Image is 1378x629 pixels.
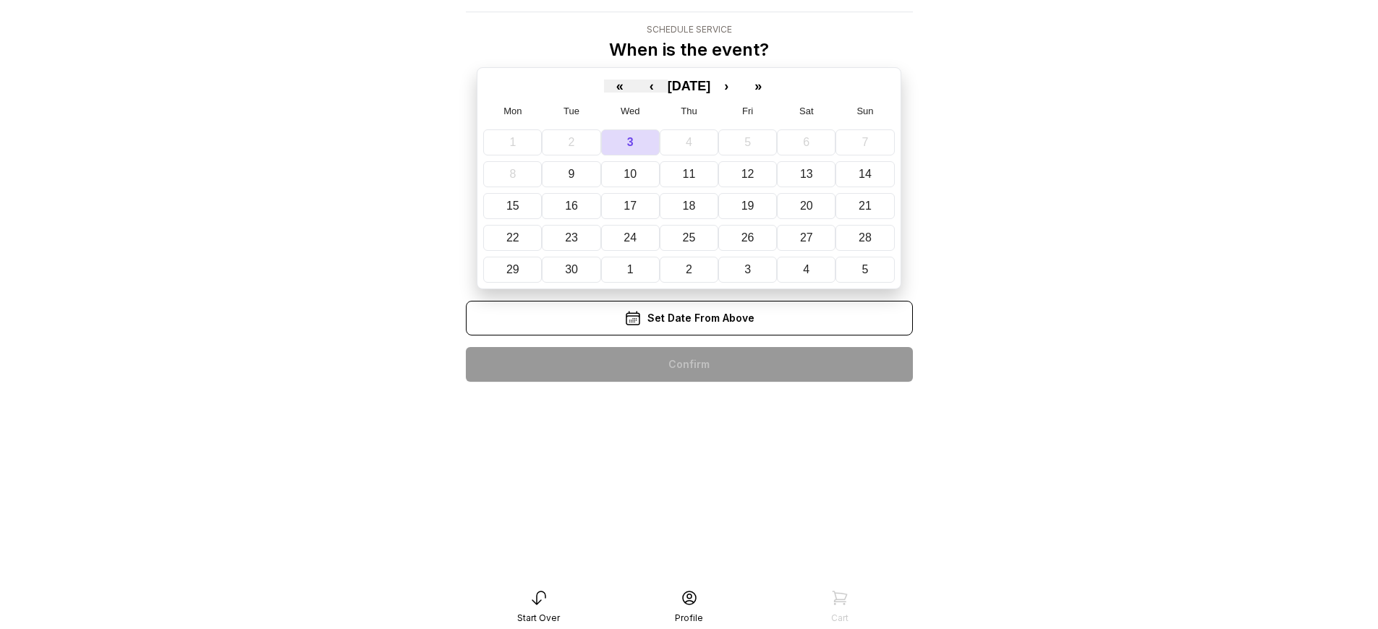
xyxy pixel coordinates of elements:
[718,225,777,251] button: September 26, 2025
[777,129,835,155] button: September 6, 2025
[675,612,703,624] div: Profile
[668,79,711,93] span: [DATE]
[517,612,560,624] div: Start Over
[668,80,711,93] button: [DATE]
[601,161,660,187] button: September 10, 2025
[627,136,634,148] abbr: September 3, 2025
[466,301,913,335] div: Set Date From Above
[660,257,718,283] button: October 2, 2025
[742,106,753,116] abbr: Friday
[803,136,809,148] abbr: September 6, 2025
[835,161,894,187] button: September 14, 2025
[601,129,660,155] button: September 3, 2025
[800,200,813,212] abbr: September 20, 2025
[506,200,519,212] abbr: September 15, 2025
[683,231,696,244] abbr: September 25, 2025
[565,263,578,275] abbr: September 30, 2025
[799,106,814,116] abbr: Saturday
[565,200,578,212] abbr: September 16, 2025
[609,24,769,35] div: Schedule Service
[503,106,522,116] abbr: Monday
[718,257,777,283] button: October 3, 2025
[831,612,849,624] div: Cart
[509,136,516,148] abbr: September 1, 2025
[742,80,774,93] button: »
[506,263,519,275] abbr: September 29, 2025
[741,231,754,244] abbr: September 26, 2025
[483,129,542,155] button: September 1, 2025
[835,129,894,155] button: September 7, 2025
[483,257,542,283] button: September 29, 2025
[744,136,751,148] abbr: September 5, 2025
[483,161,542,187] button: September 8, 2025
[835,257,894,283] button: October 5, 2025
[777,161,835,187] button: September 13, 2025
[862,263,869,275] abbr: October 5, 2025
[718,193,777,219] button: September 19, 2025
[542,161,600,187] button: September 9, 2025
[604,80,636,93] button: «
[800,231,813,244] abbr: September 27, 2025
[542,225,600,251] button: September 23, 2025
[718,161,777,187] button: September 12, 2025
[624,168,637,180] abbr: September 10, 2025
[683,168,696,180] abbr: September 11, 2025
[609,38,769,61] p: When is the event?
[744,263,751,275] abbr: October 3, 2025
[859,168,872,180] abbr: September 14, 2025
[624,231,637,244] abbr: September 24, 2025
[741,200,754,212] abbr: September 19, 2025
[483,193,542,219] button: September 15, 2025
[660,129,718,155] button: September 4, 2025
[660,193,718,219] button: September 18, 2025
[856,106,873,116] abbr: Sunday
[542,129,600,155] button: September 2, 2025
[681,106,697,116] abbr: Thursday
[686,136,692,148] abbr: September 4, 2025
[483,225,542,251] button: September 22, 2025
[835,225,894,251] button: September 28, 2025
[506,231,519,244] abbr: September 22, 2025
[569,136,575,148] abbr: September 2, 2025
[569,168,575,180] abbr: September 9, 2025
[859,200,872,212] abbr: September 21, 2025
[800,168,813,180] abbr: September 13, 2025
[803,263,809,275] abbr: October 4, 2025
[718,129,777,155] button: September 5, 2025
[601,257,660,283] button: October 1, 2025
[777,193,835,219] button: September 20, 2025
[683,200,696,212] abbr: September 18, 2025
[601,225,660,251] button: September 24, 2025
[542,257,600,283] button: September 30, 2025
[660,161,718,187] button: September 11, 2025
[563,106,579,116] abbr: Tuesday
[859,231,872,244] abbr: September 28, 2025
[862,136,869,148] abbr: September 7, 2025
[565,231,578,244] abbr: September 23, 2025
[601,193,660,219] button: September 17, 2025
[621,106,640,116] abbr: Wednesday
[835,193,894,219] button: September 21, 2025
[636,80,668,93] button: ‹
[509,168,516,180] abbr: September 8, 2025
[710,80,742,93] button: ›
[542,193,600,219] button: September 16, 2025
[660,225,718,251] button: September 25, 2025
[624,200,637,212] abbr: September 17, 2025
[777,225,835,251] button: September 27, 2025
[686,263,692,275] abbr: October 2, 2025
[741,168,754,180] abbr: September 12, 2025
[777,257,835,283] button: October 4, 2025
[627,263,634,275] abbr: October 1, 2025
